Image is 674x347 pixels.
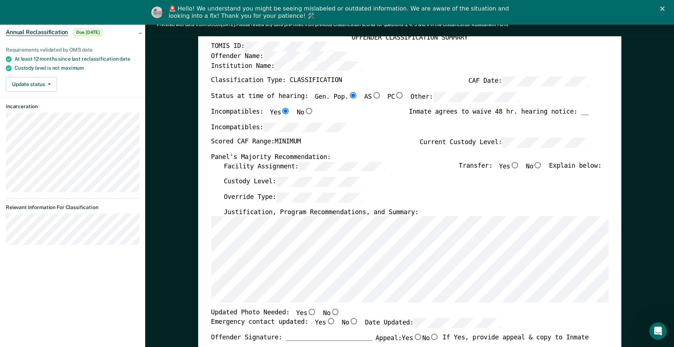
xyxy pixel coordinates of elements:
img: Profile image for Kim [151,7,163,18]
input: Gen. Pop. [348,92,358,99]
input: Institution Name: [275,61,361,71]
input: Date Updated: [413,318,500,328]
div: Updated Photo Needed: [211,309,340,318]
div: At least 12 months since last reclassification [15,56,139,62]
input: Custody Level: [276,177,363,187]
label: Override Type: [224,193,363,203]
label: Other: [410,92,519,102]
dt: Incarceration [6,103,139,110]
label: Classification Type: CLASSIFICATION [211,77,342,87]
input: No [533,162,543,168]
input: Incompatibles: [264,122,350,132]
input: No [304,108,314,114]
label: AS [364,92,381,102]
label: Custody Level: [224,177,363,187]
input: Offender Name: [264,52,350,61]
label: Current Custody Level: [420,138,589,148]
label: Yes [296,309,316,318]
label: No [297,108,313,117]
label: Scored CAF Range: MINIMUM [211,138,301,148]
label: CAF Date: [468,77,588,87]
div: Incompatibles: [211,108,314,123]
label: No [526,162,543,172]
label: Offender Name: [211,52,350,61]
label: Gen. Pop. [315,92,358,102]
span: Annual Reclassification [6,29,68,36]
div: Transfer: Explain below: [459,162,601,177]
input: Other: [433,92,519,102]
div: Status at time of hearing: [211,92,519,108]
label: Justification, Program Recommendations, and Summary: [224,208,418,216]
input: Yes [413,334,422,340]
label: No [323,309,340,318]
label: Facility Assignment: [224,162,385,172]
div: Custody level is not [15,65,139,71]
label: Date Updated: [365,318,500,328]
span: maximum [61,65,84,71]
input: Facility Assignment: [299,162,385,172]
input: Yes [307,309,316,315]
button: Update status [6,77,57,91]
input: Yes [281,108,290,114]
iframe: Intercom live chat [649,322,667,340]
input: AS [372,92,381,99]
input: No [430,334,439,340]
input: No [349,318,359,324]
input: Yes [326,318,335,324]
div: OFFENDER CLASSIFICATION SUMMARY [211,33,608,42]
label: Yes [402,334,422,343]
label: PC [387,92,404,102]
span: date [119,56,130,62]
input: TOMIS ID: [245,42,331,52]
input: Yes [510,162,519,168]
div: Emergency contact updated: [211,318,500,334]
input: Override Type: [276,193,363,203]
div: 🚨 Hello! We understand you might be seeing mislabeled or outdated information. We are aware of th... [169,5,511,20]
div: Panel's Majority Recommendation: [211,154,589,162]
label: Institution Name: [211,61,361,71]
div: Inmate agrees to waive 48 hr. hearing notice: __ [409,108,588,123]
input: CAF Date: [502,77,588,87]
div: Close [660,7,667,11]
input: Current Custody Level: [502,138,588,148]
div: Requirements validated by OMS data [6,47,139,53]
label: TOMIS ID: [211,42,331,52]
label: No [342,318,358,328]
label: Yes [315,318,335,328]
input: PC [395,92,404,99]
label: No [422,334,439,343]
label: Yes [499,162,519,172]
input: No [330,309,340,315]
label: Yes [270,108,290,117]
dt: Relevant Information For Classification [6,204,139,211]
label: Incompatibles: [211,122,350,132]
span: Due [DATE] [74,29,102,36]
